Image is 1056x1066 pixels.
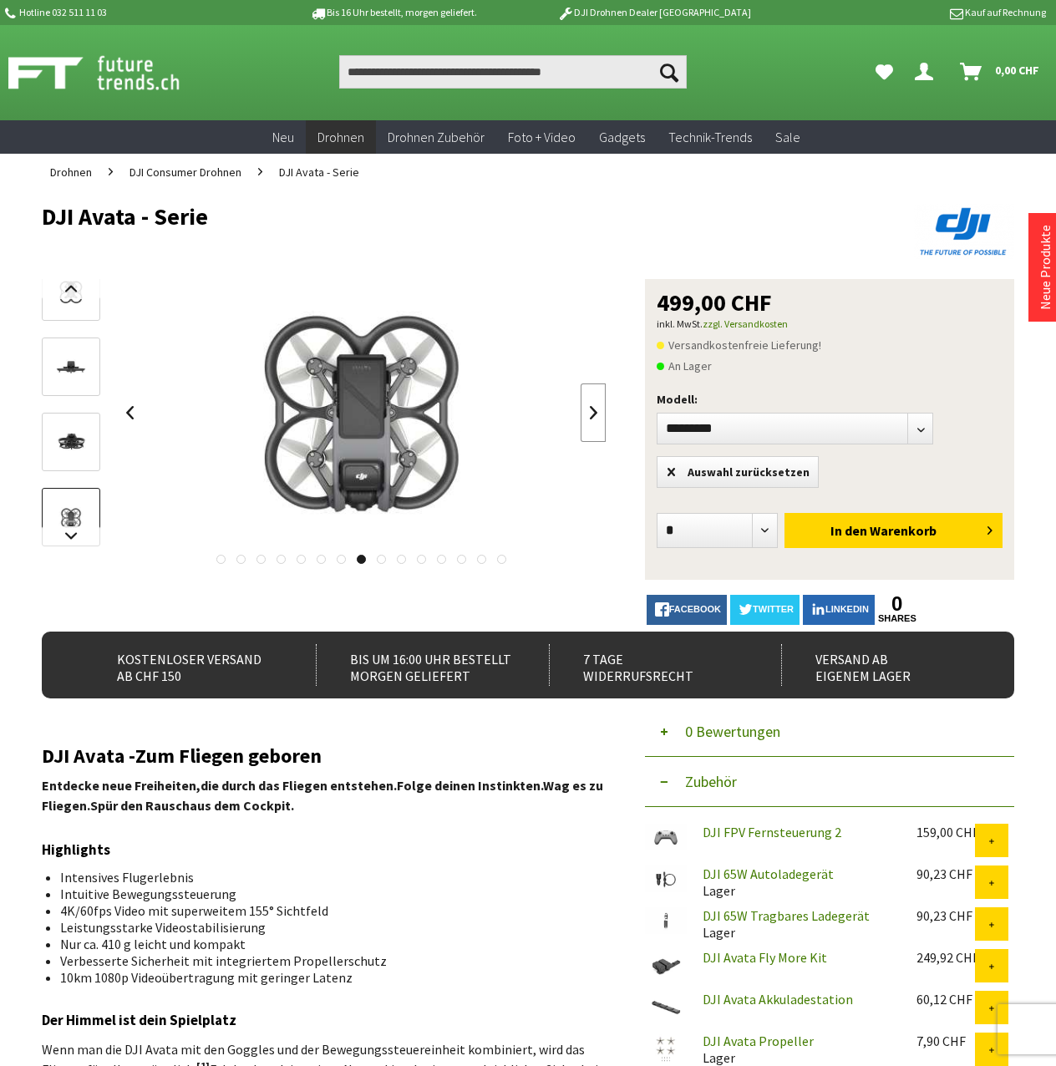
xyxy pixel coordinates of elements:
strong: Zum Fliegen geboren [135,743,322,769]
li: 4K/60fps Video mit superweitem 155° Sichtfeld [60,902,592,919]
span: LinkedIn [825,604,869,614]
a: facebook [647,595,727,625]
li: Nur ca. 410 g leicht und kompakt [60,936,592,952]
span: facebook [669,604,721,614]
li: Leistungsstarke Videostabilisierung [60,919,592,936]
img: DJI Avata Akkuladestation [645,991,687,1024]
a: LinkedIn [803,595,875,625]
a: twitter [730,595,800,625]
div: 249,92 CHF [916,949,975,966]
span: Warenkorb [870,522,937,539]
div: Bis um 16:00 Uhr bestellt Morgen geliefert [316,644,520,686]
strong: Highlights [42,840,110,859]
a: Technik-Trends [657,120,764,155]
button: 0 Bewertungen [645,707,1014,757]
span: Drohnen [50,165,92,180]
a: Warenkorb [953,55,1048,89]
span: twitter [753,604,794,614]
strong: DJI Avata - [42,743,135,769]
a: Neue Produkte [1037,225,1053,310]
a: Drohnen Zubehör [376,120,496,155]
li: Intensives Flugerlebnis [60,869,592,886]
strong: Der Himmel ist dein Spielplatz [42,1011,236,1029]
strong: Folge deinen Instinkten. [397,777,543,794]
input: Produkt, Marke, Kategorie, EAN, Artikelnummer… [339,55,687,89]
a: DJI Avata Akkuladestation [703,991,853,1008]
p: Kauf auf Rechnung [784,3,1045,23]
a: Dein Konto [908,55,947,89]
h1: DJI Avata - Serie [42,204,820,229]
div: 90,23 CHF [916,865,975,882]
a: Drohnen [306,120,376,155]
span: Drohnen [317,129,364,145]
img: DJI 65W Autoladegerät [645,865,687,893]
li: Intuitive Bewegungssteuerung [60,886,592,902]
strong: die durch das Fliegen entstehen. [201,777,397,794]
p: Bis 16 Uhr bestellt, morgen geliefert. [262,3,523,23]
span: 499,00 CHF [657,291,772,314]
span: Neu [272,129,294,145]
p: Modell: [657,389,1003,409]
button: Zubehör [645,757,1014,807]
img: Shop Futuretrends - zur Startseite wechseln [8,52,216,94]
strong: Entdecke neue Freiheiten, [42,777,201,794]
a: DJI Consumer Drohnen [121,154,250,190]
div: Versand ab eigenem Lager [781,644,986,686]
img: DJI 65W Tragbares Ladegerät [645,907,687,935]
div: Lager [689,865,904,899]
a: Drohnen [42,154,100,190]
img: DJI FPV Fernsteuerung 2 [645,824,687,851]
div: 7 Tage Widerrufsrecht [549,644,754,686]
a: 0 [878,595,916,613]
span: Drohnen Zubehör [388,129,485,145]
p: Hotline 032 511 11 03 [2,3,262,23]
button: In den Warenkorb [784,513,1003,548]
span: Foto + Video [508,129,576,145]
a: zzgl. Versandkosten [703,317,788,330]
div: 60,12 CHF [916,991,975,1008]
a: Neu [261,120,306,155]
span: DJI Avata - Serie [279,165,359,180]
div: 7,90 CHF [916,1033,975,1049]
strong: Spür den Rausch [90,797,190,814]
span: Gadgets [599,129,645,145]
img: DJI Avata Propeller [645,1033,687,1066]
a: DJI 65W Tragbares Ladegerät [703,907,870,924]
button: Suchen [652,55,687,89]
img: DJI Avata Fly More Kit [645,949,687,982]
a: DJI Avata Propeller [703,1033,814,1049]
a: DJI FPV Fernsteuerung 2 [703,824,841,840]
p: DJI Drohnen Dealer [GEOGRAPHIC_DATA] [524,3,784,23]
span: 0,00 CHF [995,57,1039,84]
a: DJI Avata Fly More Kit [703,949,827,966]
img: DJI [914,204,1014,259]
div: Lager [689,1033,904,1066]
span: In den [830,522,867,539]
strong: aus dem Cockpit. [190,797,294,814]
a: Sale [764,120,812,155]
a: Meine Favoriten [867,55,901,89]
span: Technik-Trends [668,129,752,145]
div: 90,23 CHF [916,907,975,924]
span: DJI Consumer Drohnen [129,165,241,180]
div: 159,00 CHF [916,824,975,840]
a: DJI 65W Autoladegerät [703,865,834,882]
li: Verbesserte Sicherheit mit integriertem Propellerschutz [60,952,592,969]
a: Auswahl zurücksetzen [657,456,819,488]
a: shares [878,613,916,624]
span: Versandkostenfreie Lieferung! [657,335,821,355]
li: 10km 1080p Videoübertragung mit geringer Latenz [60,969,592,986]
a: Gadgets [587,120,657,155]
a: Foto + Video [496,120,587,155]
a: DJI Avata - Serie [271,154,368,190]
span: An Lager [657,356,712,376]
p: inkl. MwSt. [657,314,1003,334]
div: Kostenloser Versand ab CHF 150 [84,644,288,686]
div: Lager [689,907,904,941]
span: Sale [775,129,800,145]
